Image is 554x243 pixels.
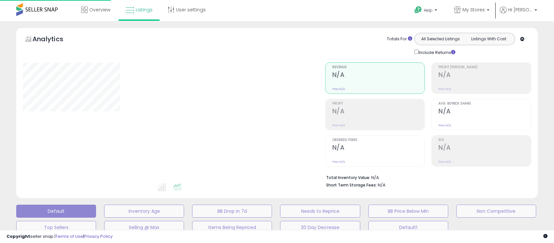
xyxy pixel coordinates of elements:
[326,173,526,181] li: N/A
[332,138,425,142] span: Ordered Items
[332,160,345,164] small: Prev: N/A
[332,108,425,116] h2: N/A
[438,138,531,142] span: ROI
[462,6,485,13] span: My Stores
[55,233,83,239] a: Terms of Use
[332,66,425,69] span: Revenue
[192,221,272,234] button: Items Being Repriced
[280,221,360,234] button: 30 Day Decrease
[464,35,513,43] button: Listings With Cost
[438,71,531,80] h2: N/A
[136,6,153,13] span: Listings
[6,234,113,240] div: seller snap | |
[326,182,377,188] b: Short Term Storage Fees:
[32,34,76,45] h5: Analytics
[387,36,412,42] div: Totals For
[424,7,433,13] span: Help
[16,221,96,234] button: Top Sellers
[438,123,451,127] small: Prev: N/A
[326,175,370,180] b: Total Inventory Value:
[332,144,425,153] h2: N/A
[104,205,184,218] button: Inventory Age
[84,233,113,239] a: Privacy Policy
[438,160,451,164] small: Prev: N/A
[368,205,448,218] button: BB Price Below Min
[410,48,463,56] div: Include Returns
[438,144,531,153] h2: N/A
[280,205,360,218] button: Needs to Reprice
[508,6,533,13] span: Hi [PERSON_NAME]
[89,6,110,13] span: Overview
[438,87,451,91] small: Prev: N/A
[16,205,96,218] button: Default
[438,66,531,69] span: Profit [PERSON_NAME]
[104,221,184,234] button: Selling @ Max
[378,182,386,188] span: N/A
[368,221,448,234] button: Default1
[438,108,531,116] h2: N/A
[409,1,444,21] a: Help
[332,123,345,127] small: Prev: N/A
[332,87,345,91] small: Prev: N/A
[456,205,536,218] button: Non Competitive
[416,35,465,43] button: All Selected Listings
[192,205,272,218] button: BB Drop in 7d
[500,6,537,21] a: Hi [PERSON_NAME]
[6,233,30,239] strong: Copyright
[438,102,531,106] span: Avg. Buybox Share
[414,6,422,14] i: Get Help
[332,102,425,106] span: Profit
[332,71,425,80] h2: N/A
